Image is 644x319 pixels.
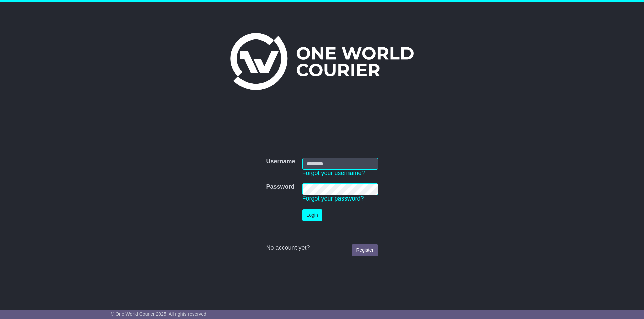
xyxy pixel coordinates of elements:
label: Username [266,158,295,165]
a: Forgot your username? [302,170,365,176]
label: Password [266,183,294,191]
a: Forgot your password? [302,195,364,202]
div: No account yet? [266,244,378,252]
a: Register [352,244,378,256]
img: One World [230,33,414,90]
button: Login [302,209,322,221]
span: © One World Courier 2025. All rights reserved. [111,311,208,317]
